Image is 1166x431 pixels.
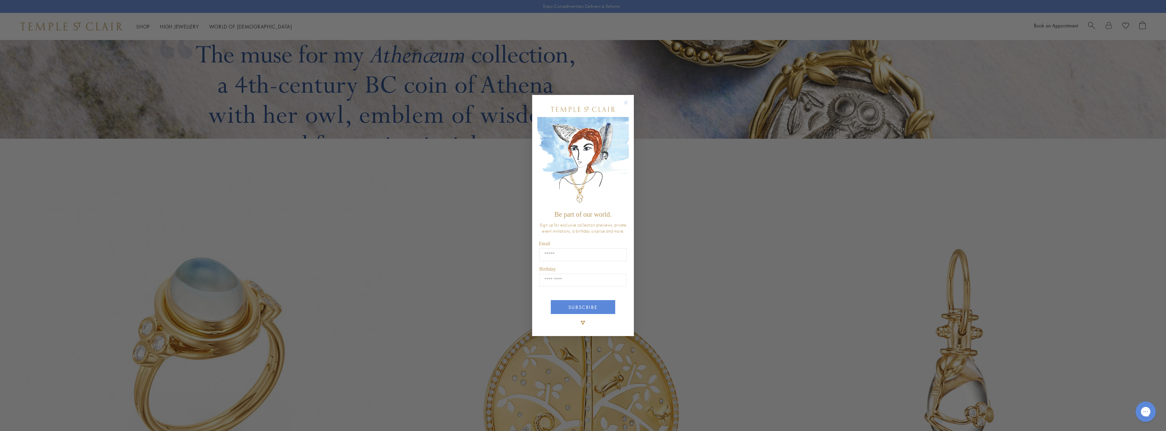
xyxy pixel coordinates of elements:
[551,300,615,314] button: SUBSCRIBE
[537,117,629,208] img: c4a9eb12-d91a-4d4a-8ee0-386386f4f338.jpeg
[1132,399,1159,424] iframe: Gorgias live chat messenger
[625,102,634,110] button: Close dialog
[539,267,556,272] span: Birthday
[576,316,590,329] img: TSC
[539,241,550,246] span: Email
[555,211,611,218] span: Be part of our world.
[540,222,626,234] span: Sign up for exclusive collection previews, private event invitations, a birthday surprise and more.
[551,107,615,112] img: Temple St. Clair
[539,248,627,261] input: Email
